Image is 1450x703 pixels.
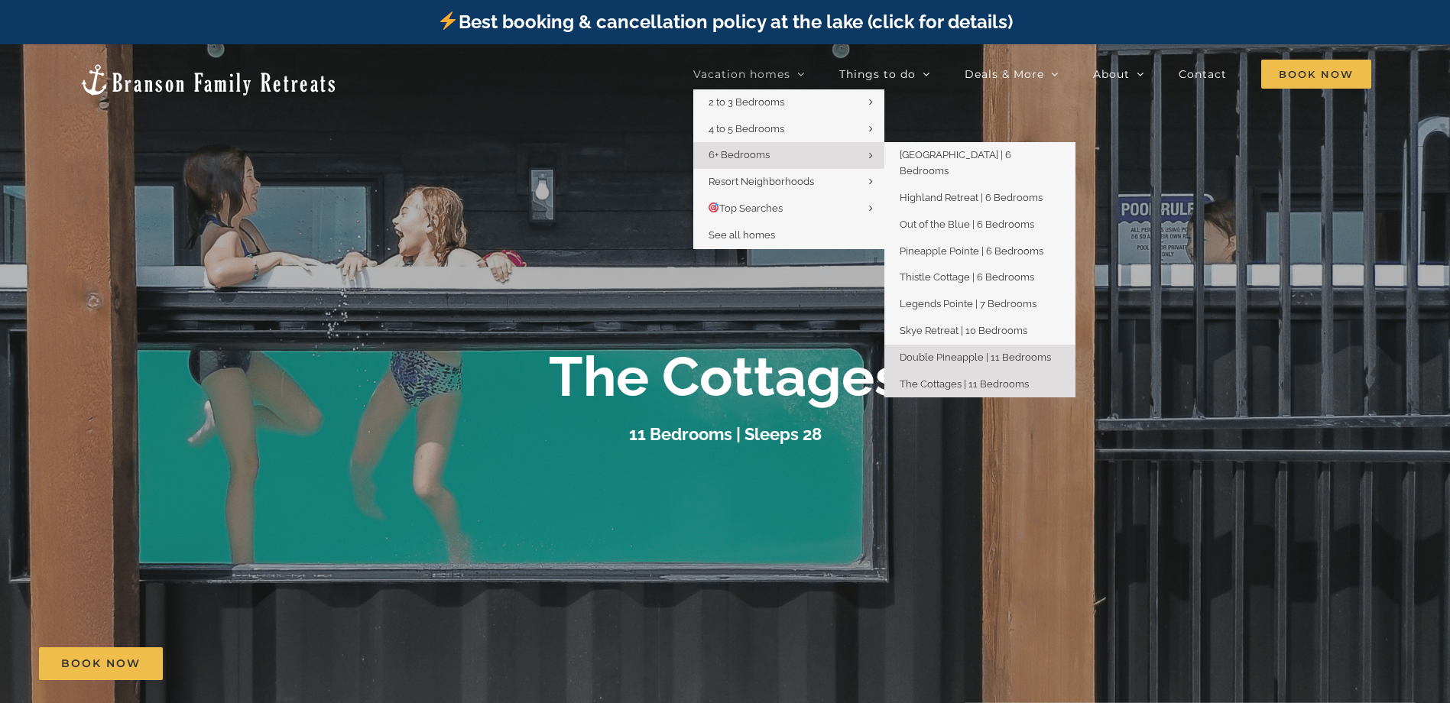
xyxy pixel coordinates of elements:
[900,378,1029,390] span: The Cottages | 11 Bedrooms
[1093,59,1144,89] a: About
[884,264,1075,291] a: Thistle Cottage | 6 Bedrooms
[693,59,805,89] a: Vacation homes
[437,11,1012,33] a: Best booking & cancellation policy at the lake (click for details)
[709,229,775,241] span: See all homes
[709,176,814,187] span: Resort Neighborhoods
[709,149,770,160] span: 6+ Bedrooms
[965,69,1044,79] span: Deals & More
[884,142,1075,185] a: [GEOGRAPHIC_DATA] | 6 Bedrooms
[61,657,141,670] span: Book Now
[900,298,1036,309] span: Legends Pointe | 7 Bedrooms
[839,69,916,79] span: Things to do
[79,63,338,97] img: Branson Family Retreats Logo
[1261,60,1371,89] span: Book Now
[39,647,163,680] a: Book Now
[439,11,457,30] img: ⚡️
[693,69,790,79] span: Vacation homes
[884,318,1075,345] a: Skye Retreat | 10 Bedrooms
[884,291,1075,318] a: Legends Pointe | 7 Bedrooms
[693,142,884,169] a: 6+ Bedrooms
[629,424,822,444] h3: 11 Bedrooms | Sleeps 28
[900,219,1034,230] span: Out of the Blue | 6 Bedrooms
[1179,59,1227,89] a: Contact
[709,123,784,134] span: 4 to 5 Bedrooms
[709,202,783,214] span: Top Searches
[900,149,1011,177] span: [GEOGRAPHIC_DATA] | 6 Bedrooms
[884,345,1075,371] a: Double Pineapple | 11 Bedrooms
[900,351,1051,363] span: Double Pineapple | 11 Bedrooms
[693,196,884,222] a: 🎯Top Searches
[884,212,1075,238] a: Out of the Blue | 6 Bedrooms
[1179,69,1227,79] span: Contact
[839,59,930,89] a: Things to do
[693,89,884,116] a: 2 to 3 Bedrooms
[884,185,1075,212] a: Highland Retreat | 6 Bedrooms
[693,59,1371,89] nav: Main Menu
[900,245,1043,257] span: Pineapple Pointe | 6 Bedrooms
[884,371,1075,398] a: The Cottages | 11 Bedrooms
[693,169,884,196] a: Resort Neighborhoods
[709,202,719,212] img: 🎯
[884,238,1075,265] a: Pineapple Pointe | 6 Bedrooms
[549,345,902,410] b: The Cottages
[965,59,1059,89] a: Deals & More
[693,116,884,143] a: 4 to 5 Bedrooms
[693,222,884,249] a: See all homes
[900,192,1043,203] span: Highland Retreat | 6 Bedrooms
[709,96,784,108] span: 2 to 3 Bedrooms
[900,271,1034,283] span: Thistle Cottage | 6 Bedrooms
[1093,69,1130,79] span: About
[900,325,1027,336] span: Skye Retreat | 10 Bedrooms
